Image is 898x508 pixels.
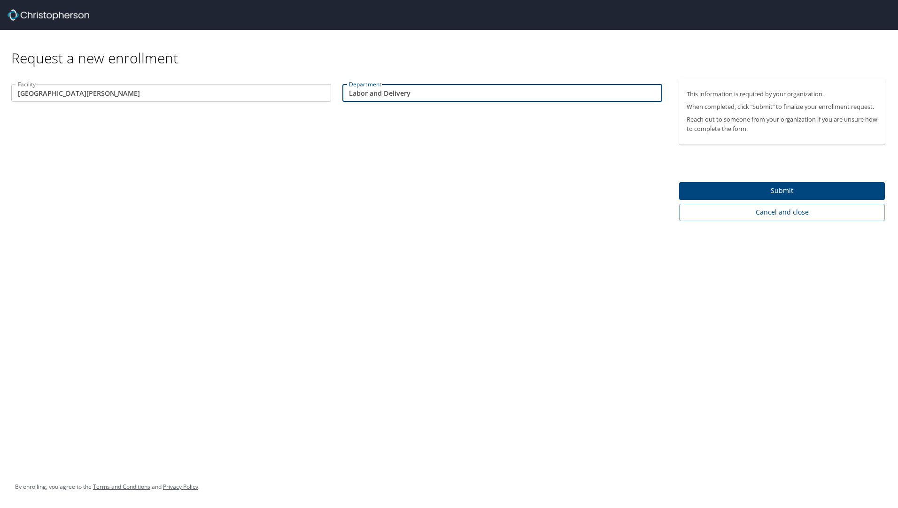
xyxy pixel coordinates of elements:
button: Cancel and close [679,204,885,221]
a: Privacy Policy [163,483,198,491]
img: cbt logo [8,9,89,21]
p: When completed, click “Submit” to finalize your enrollment request. [687,102,877,111]
span: Cancel and close [687,207,877,218]
p: Reach out to someone from your organization if you are unsure how to complete the form. [687,115,877,133]
button: Submit [679,182,885,200]
div: By enrolling, you agree to the and . [15,475,200,499]
p: This information is required by your organization. [687,90,877,99]
input: EX: [342,84,662,102]
div: Request a new enrollment [11,30,892,67]
span: Submit [687,185,877,197]
input: EX: [11,84,331,102]
a: Terms and Conditions [93,483,150,491]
